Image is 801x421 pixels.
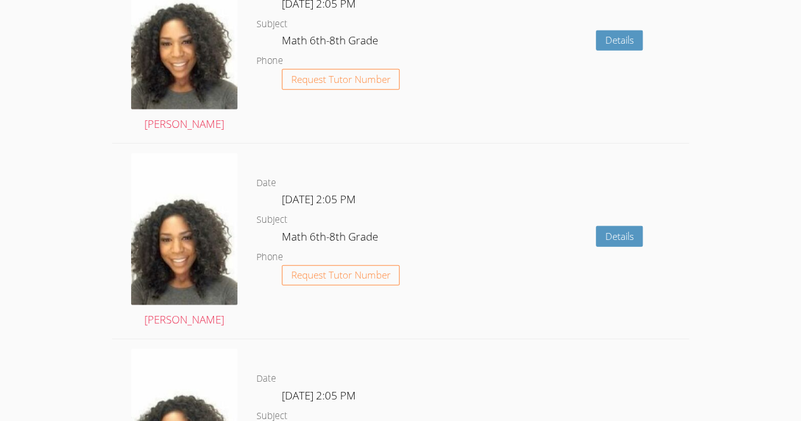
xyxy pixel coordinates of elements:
dt: Phone [256,249,283,265]
span: [DATE] 2:05 PM [282,388,356,403]
dd: Math 6th-8th Grade [282,228,381,249]
a: Details [596,226,643,247]
span: Request Tutor Number [291,270,391,280]
dt: Date [256,371,276,387]
dt: Phone [256,53,283,69]
span: [DATE] 2:05 PM [282,192,356,206]
dd: Math 6th-8th Grade [282,32,381,53]
a: [PERSON_NAME] [131,153,237,330]
a: Details [596,30,643,51]
dt: Subject [256,16,287,32]
dt: Date [256,175,276,191]
span: Request Tutor Number [291,75,391,84]
dt: Subject [256,212,287,228]
button: Request Tutor Number [282,69,400,90]
button: Request Tutor Number [282,265,400,286]
img: avatar.png [131,153,237,306]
